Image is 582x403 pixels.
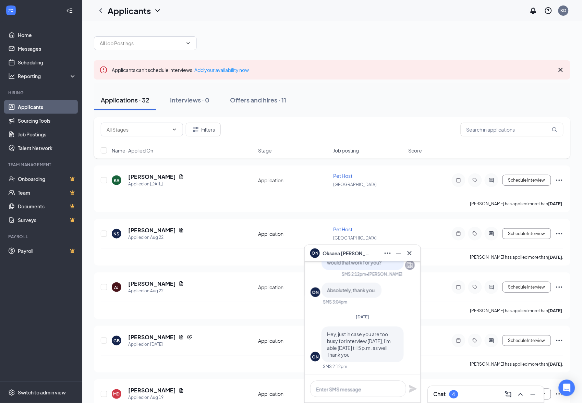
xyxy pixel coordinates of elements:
[529,7,537,15] svg: Notifications
[555,390,563,398] svg: Ellipses
[502,228,551,239] button: Schedule Interview
[461,123,563,136] input: Search in applications
[99,66,108,74] svg: Error
[555,230,563,238] svg: Ellipses
[258,230,329,237] div: Application
[548,308,562,313] b: [DATE]
[395,249,403,257] svg: Minimize
[18,127,76,141] a: Job Postings
[312,354,319,360] div: ON
[128,280,176,288] h5: [PERSON_NAME]
[434,391,446,398] h3: Chat
[471,178,479,183] svg: Tag
[548,255,562,260] b: [DATE]
[12,82,98,109] p: Please watch this 2-minute video to review the warning signs from the recent phishing email so th...
[528,389,538,400] button: Minimize
[128,387,176,394] h5: [PERSON_NAME]
[471,338,479,343] svg: Tag
[258,391,329,398] div: Application
[18,186,76,199] a: TeamCrown
[179,174,184,180] svg: Document
[66,7,73,14] svg: Collapse
[502,335,551,346] button: Schedule Interview
[452,392,455,398] div: 4
[258,337,329,344] div: Application
[230,96,286,104] div: Offers and hires · 11
[471,231,479,236] svg: Tag
[112,67,249,73] span: Applicants can't schedule interviews.
[179,228,184,233] svg: Document
[18,42,76,56] a: Messages
[97,7,105,15] a: ChevronLeft
[454,178,463,183] svg: Note
[192,125,200,134] svg: Filter
[18,244,76,258] a: PayrollCrown
[548,362,562,367] b: [DATE]
[559,380,575,396] div: Open Intercom Messenger
[18,114,76,127] a: Sourcing Tools
[323,299,347,305] div: SMS 3:04pm
[470,201,563,207] p: [PERSON_NAME] has applied more than .
[8,73,15,80] svg: Analysis
[258,284,329,291] div: Application
[8,90,75,96] div: Hiring
[470,361,563,367] p: [PERSON_NAME] has applied more than .
[128,173,176,181] h5: [PERSON_NAME]
[128,394,184,401] div: Applied on Aug 19
[517,390,525,399] svg: ChevronUp
[342,271,366,277] div: SMS 2:12pm
[454,284,463,290] svg: Note
[18,213,76,227] a: SurveysCrown
[504,390,512,399] svg: ComposeMessage
[405,249,414,257] svg: Cross
[112,147,153,154] span: Name · Applied On
[18,141,76,155] a: Talent Network
[454,338,463,343] svg: Note
[179,388,184,393] svg: Document
[382,248,393,259] button: Ellipses
[515,389,526,400] button: ChevronUp
[114,178,119,183] div: KA
[17,48,42,53] strong: REPORTED
[114,284,119,290] div: AJ
[18,56,76,69] a: Scheduling
[487,231,496,236] svg: ActiveChat
[186,123,221,136] button: Filter Filters
[470,308,563,314] p: [PERSON_NAME] has applied more than .
[18,389,66,396] div: Switch to admin view
[366,271,402,277] span: • [PERSON_NAME]
[529,390,537,399] svg: Minimize
[187,334,192,340] svg: Reapply
[503,389,514,400] button: ComposeMessage
[409,147,422,154] span: Score
[18,100,76,114] a: Applicants
[18,28,76,42] a: Home
[258,177,329,184] div: Application
[555,176,563,184] svg: Ellipses
[66,138,104,151] button: Watch it later
[194,67,249,73] a: Add your availability now
[487,284,496,290] svg: ActiveChat
[8,7,14,14] svg: WorkstreamLogo
[113,391,120,397] div: MD
[100,39,183,47] input: All Job Postings
[384,249,392,257] svg: Ellipses
[561,8,567,13] div: KD
[18,172,76,186] a: OnboardingCrown
[179,281,184,286] svg: Document
[555,337,563,345] svg: Ellipses
[502,175,551,186] button: Schedule Interview
[406,261,414,269] svg: Company
[470,254,563,260] p: [PERSON_NAME] has applied more than .
[18,199,76,213] a: DocumentsCrown
[334,173,353,179] span: Pet Host
[8,162,75,168] div: Team Management
[128,333,176,341] h5: [PERSON_NAME]
[172,127,177,132] svg: ChevronDown
[107,126,169,133] input: All Stages
[356,314,369,319] span: [DATE]
[1,1,14,14] img: 1755887412032553598.png
[113,338,120,344] div: GB
[334,182,377,187] span: [GEOGRAPHIC_DATA]
[323,364,347,369] div: SMS 2:12pm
